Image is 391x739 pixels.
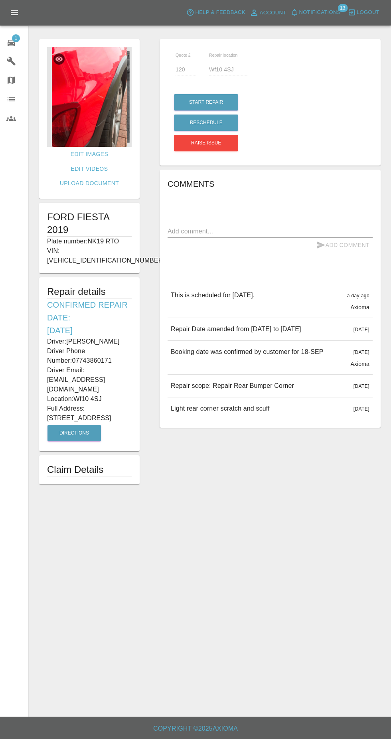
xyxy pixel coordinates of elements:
[353,383,369,389] span: [DATE]
[67,147,111,162] a: Edit Images
[12,34,20,42] span: 1
[353,327,369,332] span: [DATE]
[171,404,270,413] p: Light rear corner scratch and scuff
[47,47,132,147] img: 4216818c-0122-47d9-9575-d76d34b3fe5d
[299,8,341,17] span: Notifications
[288,6,343,19] button: Notifications
[47,246,132,265] p: VIN: [VEHICLE_IDENTIFICATION_NUMBER]
[176,53,191,57] span: Quote £
[47,394,132,404] p: Location: Wf10 4SJ
[47,211,132,236] h1: FORD FIESTA 2019
[260,8,286,18] span: Account
[209,53,238,57] span: Repair location
[57,176,122,191] a: Upload Document
[171,324,301,334] p: Repair Date amended from [DATE] to [DATE]
[47,337,132,346] p: Driver: [PERSON_NAME]
[171,290,255,300] p: This is scheduled for [DATE].
[47,463,132,476] h1: Claim Details
[357,8,379,17] span: Logout
[168,178,373,190] h6: Comments
[47,237,132,246] p: Plate number: NK19 RTO
[47,298,132,337] h6: Confirmed Repair Date: [DATE]
[174,115,238,131] button: Reschedule
[47,366,132,394] p: Driver Email: [EMAIL_ADDRESS][DOMAIN_NAME]
[247,6,288,19] a: Account
[6,723,385,734] h6: Copyright © 2025 Axioma
[346,6,381,19] button: Logout
[174,135,238,151] button: Raise issue
[5,3,24,22] button: Open drawer
[47,285,132,298] h5: Repair details
[68,162,111,176] a: Edit Videos
[353,406,369,412] span: [DATE]
[171,347,324,357] p: Booking date was confirmed by customer for 18-SEP
[195,8,245,17] span: Help & Feedback
[347,293,369,298] span: a day ago
[47,425,101,441] button: Directions
[47,346,132,366] p: Driver Phone Number: 07743860171
[353,350,369,355] span: [DATE]
[47,404,132,423] p: Full Address: [STREET_ADDRESS]
[338,4,348,12] span: 13
[350,303,369,311] p: Axioma
[184,6,247,19] button: Help & Feedback
[350,360,369,368] p: Axioma
[171,381,294,391] p: Repair scope: Repair Rear Bumper Corner
[174,94,238,111] button: Start Repair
